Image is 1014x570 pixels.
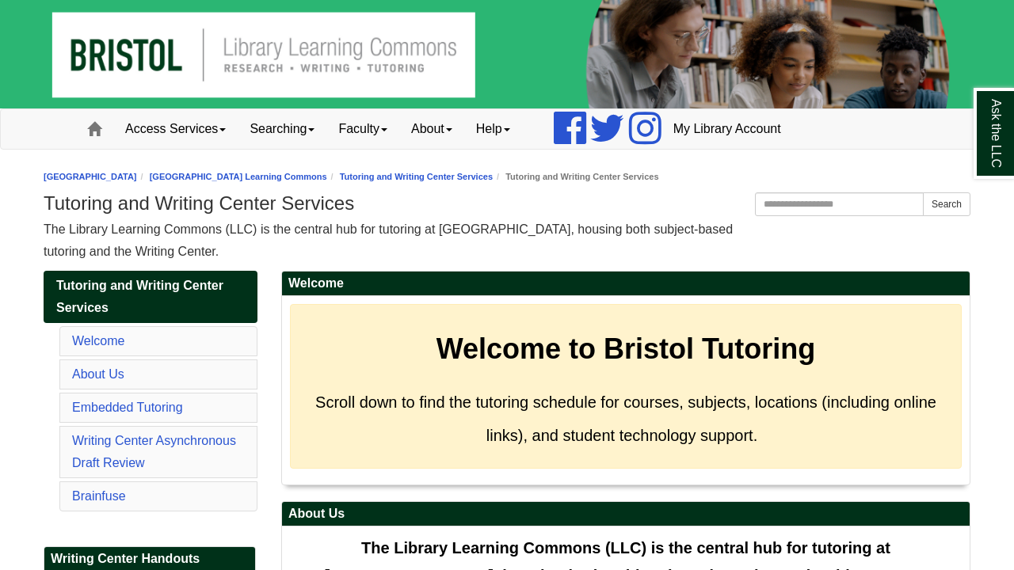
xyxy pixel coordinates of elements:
[56,279,223,314] span: Tutoring and Writing Center Services
[464,109,522,149] a: Help
[44,172,137,181] a: [GEOGRAPHIC_DATA]
[282,272,970,296] h2: Welcome
[923,192,970,216] button: Search
[493,169,658,184] li: Tutoring and Writing Center Services
[72,401,183,414] a: Embedded Tutoring
[72,489,126,503] a: Brainfuse
[315,393,936,444] span: Scroll down to find the tutoring schedule for courses, subjects, locations (including online link...
[113,109,238,149] a: Access Services
[326,109,399,149] a: Faculty
[72,434,236,469] a: Writing Center Asynchronous Draft Review
[72,367,124,381] a: About Us
[661,109,793,149] a: My Library Account
[44,222,733,258] span: The Library Learning Commons (LLC) is the central hub for tutoring at [GEOGRAPHIC_DATA], housing ...
[436,332,816,365] strong: Welcome to Bristol Tutoring
[282,502,970,526] h2: About Us
[72,334,124,348] a: Welcome
[44,192,970,215] h1: Tutoring and Writing Center Services
[44,271,257,323] a: Tutoring and Writing Center Services
[340,172,493,181] a: Tutoring and Writing Center Services
[238,109,326,149] a: Searching
[150,172,327,181] a: [GEOGRAPHIC_DATA] Learning Commons
[44,169,970,184] nav: breadcrumb
[399,109,464,149] a: About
